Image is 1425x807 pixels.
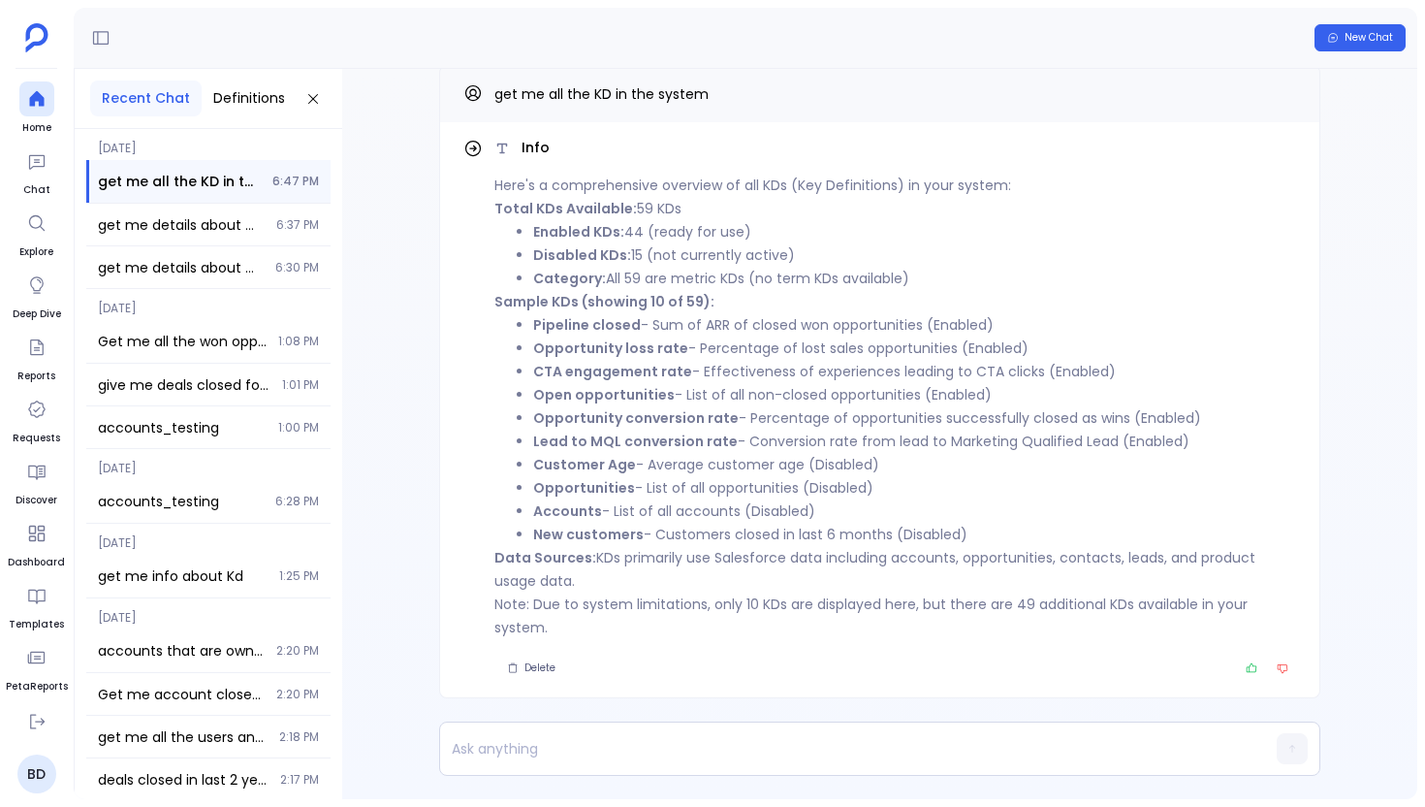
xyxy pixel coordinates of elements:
span: 1:00 PM [278,420,319,436]
span: give me deals closed for last 2 years. [98,375,270,395]
span: Info [522,138,550,158]
a: BD [17,755,56,793]
span: Explore [19,244,54,260]
span: 1:25 PM [279,568,319,584]
a: Explore [19,206,54,260]
strong: Accounts [533,501,602,521]
span: 2:17 PM [280,772,319,788]
span: Discover [16,493,57,508]
span: accounts_testing [98,492,264,511]
span: 2:20 PM [276,643,319,659]
span: deals closed in last 2 years. [98,770,269,790]
span: 1:01 PM [282,377,319,393]
button: New Chat [1314,24,1406,51]
span: get me all the users and opportunities closed in 2023 q1 and after [98,727,268,747]
a: PetaReports [6,640,68,694]
a: Requests [13,392,60,446]
li: - Conversion rate from lead to Marketing Qualified Lead (Enabled) [533,430,1296,453]
span: [DATE] [86,598,331,626]
span: 2:18 PM [279,729,319,745]
li: - Average customer age (Disabled) [533,453,1296,476]
li: 44 (ready for use) [533,220,1296,243]
li: - Percentage of opportunities successfully closed as wins (Enabled) [533,406,1296,430]
span: PetaReports [6,679,68,694]
a: Chat [19,144,54,198]
strong: Opportunity conversion rate [533,408,739,428]
span: [DATE] [86,289,331,316]
li: - List of all opportunities (Disabled) [533,476,1296,500]
span: get me all the KD in the system [494,84,709,104]
a: Reports [17,330,55,384]
span: New Chat [1345,31,1393,45]
button: Delete [494,655,568,682]
span: 6:28 PM [275,494,319,509]
li: - List of all accounts (Disabled) [533,500,1296,523]
button: Definitions [202,81,297,116]
span: 6:37 PM [276,217,319,233]
span: Chat [19,182,54,198]
button: Recent Chat [90,81,202,116]
a: Home [19,81,54,136]
strong: Category: [533,269,606,288]
span: get me info about Kd [98,566,268,586]
span: get me details about marketo data source [98,215,265,235]
strong: Disabled KDs: [533,245,631,265]
span: Delete [524,662,555,675]
p: KDs primarily use Salesforce data including accounts, opportunities, contacts, leads, and product... [494,546,1296,593]
span: Deep Dive [13,307,61,322]
p: 59 KDs [494,197,1296,220]
strong: Sample KDs (showing 10 of 59): [494,292,714,311]
span: [DATE] [86,449,331,476]
img: petavue logo [25,23,48,52]
a: Templates [9,578,64,632]
span: get me all the KD in the system [98,172,261,191]
strong: Opportunities [533,478,635,498]
span: Dashboard [8,555,65,570]
span: 6:30 PM [275,260,319,275]
li: All 59 are metric KDs (no term KDs available) [533,267,1296,290]
strong: Open opportunities [533,385,675,404]
a: Deep Dive [13,268,61,322]
span: Requests [13,431,60,446]
span: accounts that are owned by adobe [98,641,265,661]
li: - Sum of ARR of closed won opportunities (Enabled) [533,313,1296,337]
span: Home [19,120,54,136]
li: 15 (not currently active) [533,243,1296,267]
span: 1:08 PM [278,334,319,349]
span: 6:47 PM [272,174,319,189]
span: accounts_testing [98,418,267,437]
span: Get me all the won opportunities [98,332,267,351]
a: Dashboard [8,516,65,570]
strong: Lead to MQL conversion rate [533,432,738,451]
li: - List of all non-closed opportunities (Enabled) [533,383,1296,406]
strong: Enabled KDs: [533,222,624,242]
strong: Opportunity loss rate [533,339,688,358]
span: get me details about marketo data source [98,258,264,277]
p: Here's a comprehensive overview of all KDs (Key Definitions) in your system: [494,174,1296,197]
span: Reports [17,369,55,384]
strong: Total KDs Available: [494,199,637,218]
p: Note: Due to system limitations, only 10 KDs are displayed here, but there are 49 additional KDs ... [494,593,1296,639]
a: Discover [16,454,57,508]
li: - Effectiveness of experiences leading to CTA clicks (Enabled) [533,360,1296,383]
strong: New customers [533,525,644,544]
li: - Percentage of lost sales opportunities (Enabled) [533,337,1296,360]
span: [DATE] [86,129,331,156]
li: - Customers closed in last 6 months (Disabled) [533,523,1296,546]
span: Templates [9,617,64,632]
strong: Customer Age [533,455,636,474]
span: Get me account closed in 2024 [98,685,265,704]
strong: Pipeline closed [533,315,641,335]
strong: Data Sources: [494,548,596,567]
strong: CTA engagement rate [533,362,692,381]
span: [DATE] [86,524,331,551]
span: 2:20 PM [276,687,319,702]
